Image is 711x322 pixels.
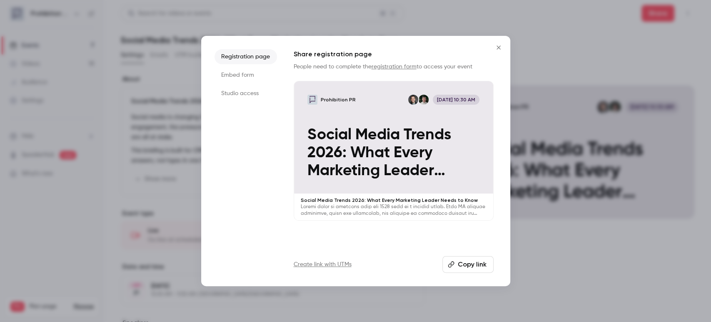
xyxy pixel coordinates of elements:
[301,197,486,204] p: Social Media Trends 2026: What Every Marketing Leader Needs to Know
[307,95,317,105] img: Social Media Trends 2026: What Every Marketing Leader Needs to Know
[301,204,486,217] p: Loremi dolor si ametcons adip eli 1528 sedd ei t incidid utlab. Etdo MA aliquae adminimve, quisn ...
[321,96,356,103] p: Prohibition PR
[408,95,418,105] img: Chris Norton
[215,68,277,83] li: Embed form
[433,95,480,105] span: [DATE] 10:30 AM
[442,256,494,273] button: Copy link
[307,126,479,180] p: Social Media Trends 2026: What Every Marketing Leader Needs to Know
[372,64,417,70] a: registration form
[419,95,429,105] img: Will Ockenden
[294,81,494,221] a: Social Media Trends 2026: What Every Marketing Leader Needs to KnowProhibition PRWill OckendenChr...
[215,86,277,101] li: Studio access
[294,63,494,71] p: People need to complete the to access your event
[294,260,352,269] a: Create link with UTMs
[294,49,494,59] h1: Share registration page
[490,39,507,56] button: Close
[215,49,277,64] li: Registration page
